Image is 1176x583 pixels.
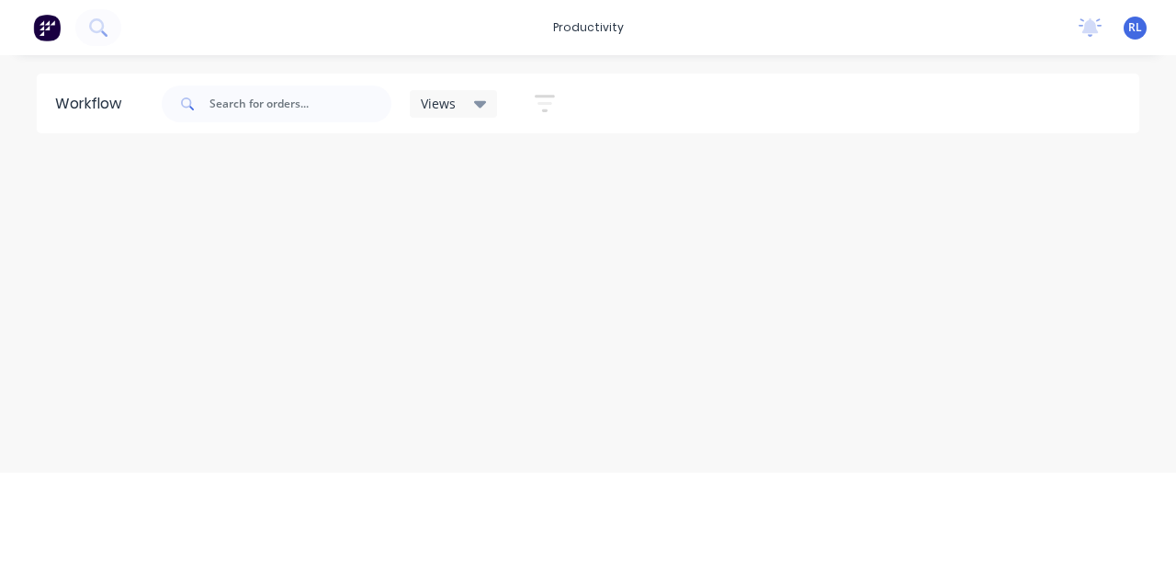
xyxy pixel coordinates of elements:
div: productivity [544,14,633,41]
img: Factory [33,14,61,41]
input: Search for orders... [209,86,391,122]
span: Views [421,94,456,113]
span: RL [1128,19,1142,36]
div: Workflow [55,93,130,115]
